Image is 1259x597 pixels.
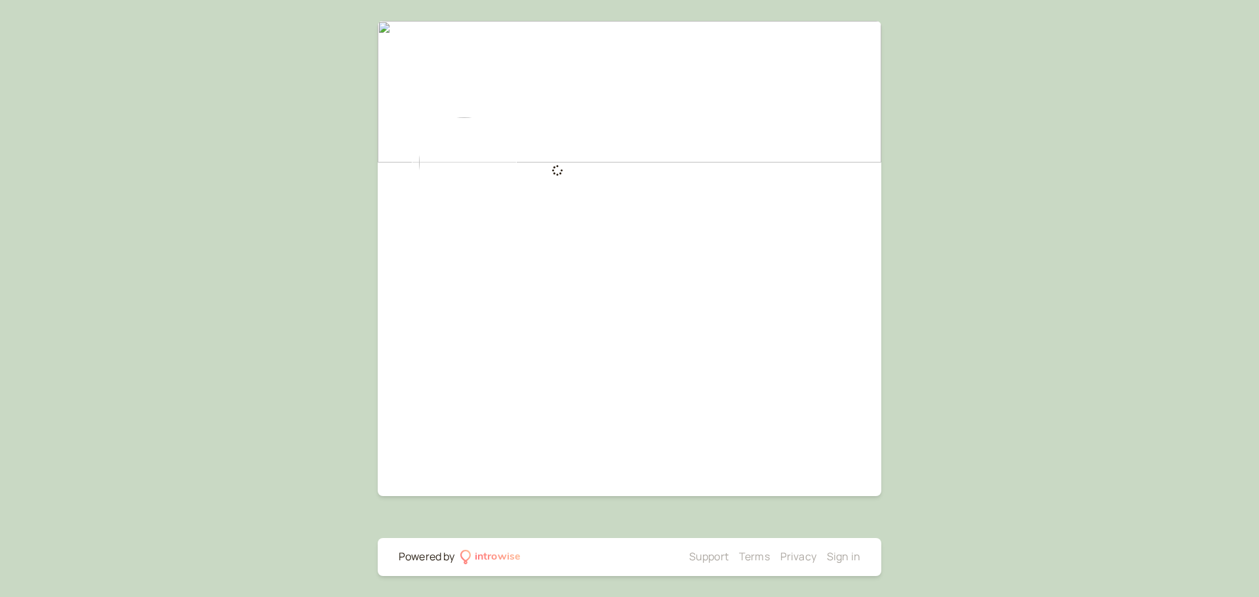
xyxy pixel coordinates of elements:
div: Powered by [399,549,455,566]
a: Sign in [827,549,860,564]
a: Privacy [780,549,816,564]
a: introwise [460,549,521,566]
div: introwise [475,549,521,566]
a: Support [689,549,729,564]
a: Terms [739,549,770,564]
